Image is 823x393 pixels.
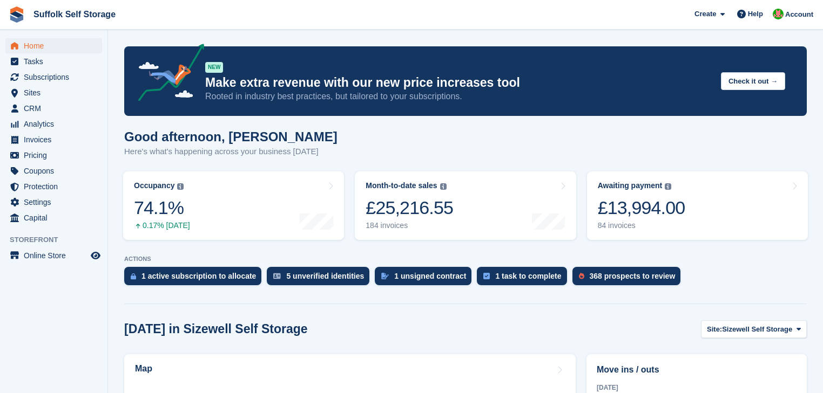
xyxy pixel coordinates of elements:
a: 1 active subscription to allocate [124,267,267,291]
a: Occupancy 74.1% 0.17% [DATE] [123,171,344,240]
h2: Map [135,364,152,374]
img: price-adjustments-announcement-icon-8257ccfd72463d97f412b2fc003d46551f7dbcb40ab6d574587a9cd5c0d94... [129,44,205,105]
a: menu [5,70,102,85]
div: Occupancy [134,181,174,190]
button: Site: Sizewell Self Storage [701,320,807,338]
span: Help [748,9,763,19]
a: Preview store [89,249,102,262]
div: 84 invoices [598,221,685,230]
a: menu [5,248,102,263]
img: icon-info-grey-7440780725fd019a000dd9b08b2336e03edf1995a4989e88bcd33f0948082b44.svg [665,183,671,190]
span: Capital [24,210,89,225]
a: menu [5,116,102,132]
img: prospect-51fa495bee0391a8d652442698ab0144808aea92771e9ea1ae160a38d050c398.svg [579,273,584,279]
span: Online Store [24,248,89,263]
a: menu [5,101,102,116]
span: Protection [24,179,89,194]
span: Sites [24,85,89,100]
img: contract_signature_icon-13c848040528278c33f63329250d36e43548de30e8caae1d1a13099fd9432cc5.svg [381,273,389,279]
div: 5 unverified identities [286,272,364,280]
img: stora-icon-8386f47178a22dfd0bd8f6a31ec36ba5ce8667c1dd55bd0f319d3a0aa187defe.svg [9,6,25,23]
div: Awaiting payment [598,181,663,190]
span: Subscriptions [24,70,89,85]
div: [DATE] [597,383,797,392]
div: Month-to-date sales [366,181,437,190]
a: menu [5,132,102,147]
span: Pricing [24,148,89,163]
a: 1 unsigned contract [375,267,477,291]
a: menu [5,163,102,178]
a: menu [5,195,102,210]
h2: Move ins / outs [597,363,797,376]
span: Create [694,9,716,19]
div: 0.17% [DATE] [134,221,190,230]
span: Storefront [10,235,107,245]
a: menu [5,85,102,100]
img: active_subscription_to_allocate_icon-d502201f5373d7db506a760aba3b589e785aa758c864c3986d89f69b8ff3... [131,273,136,280]
a: 5 unverified identities [267,267,375,291]
div: 184 invoices [366,221,453,230]
div: £13,994.00 [598,197,685,219]
a: Awaiting payment £13,994.00 84 invoices [587,171,808,240]
a: menu [5,148,102,163]
span: Sizewell Self Storage [722,324,792,335]
span: Tasks [24,54,89,69]
img: icon-info-grey-7440780725fd019a000dd9b08b2336e03edf1995a4989e88bcd33f0948082b44.svg [440,183,447,190]
span: Site: [707,324,722,335]
p: Rooted in industry best practices, but tailored to your subscriptions. [205,91,712,102]
div: 1 unsigned contract [394,272,466,280]
img: icon-info-grey-7440780725fd019a000dd9b08b2336e03edf1995a4989e88bcd33f0948082b44.svg [177,183,184,190]
button: Check it out → [721,72,785,90]
h1: Good afternoon, [PERSON_NAME] [124,129,338,144]
img: task-75834270c22a3079a89374b754ae025e5fb1db73e45f91037f5363f120a921f8.svg [483,273,490,279]
a: 368 prospects to review [572,267,686,291]
span: Invoices [24,132,89,147]
div: £25,216.55 [366,197,453,219]
h2: [DATE] in Sizewell Self Storage [124,322,308,336]
div: 368 prospects to review [590,272,676,280]
div: 1 active subscription to allocate [141,272,256,280]
div: 74.1% [134,197,190,219]
span: CRM [24,101,89,116]
a: menu [5,54,102,69]
a: Month-to-date sales £25,216.55 184 invoices [355,171,576,240]
p: Make extra revenue with our new price increases tool [205,75,712,91]
span: Account [785,9,813,20]
span: Settings [24,195,89,210]
img: David Caucutt [773,9,784,19]
a: Suffolk Self Storage [29,5,120,23]
a: 1 task to complete [477,267,572,291]
a: menu [5,179,102,194]
a: menu [5,210,102,225]
div: 1 task to complete [495,272,561,280]
p: ACTIONS [124,256,807,263]
span: Coupons [24,163,89,178]
p: Here's what's happening across your business [DATE] [124,146,338,158]
img: verify_identity-adf6edd0f0f0b5bbfe63781bf79b02c33cf7c696d77639b501bdc392416b5a36.svg [273,273,281,279]
a: menu [5,38,102,53]
span: Analytics [24,116,89,132]
div: NEW [205,62,223,73]
span: Home [24,38,89,53]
